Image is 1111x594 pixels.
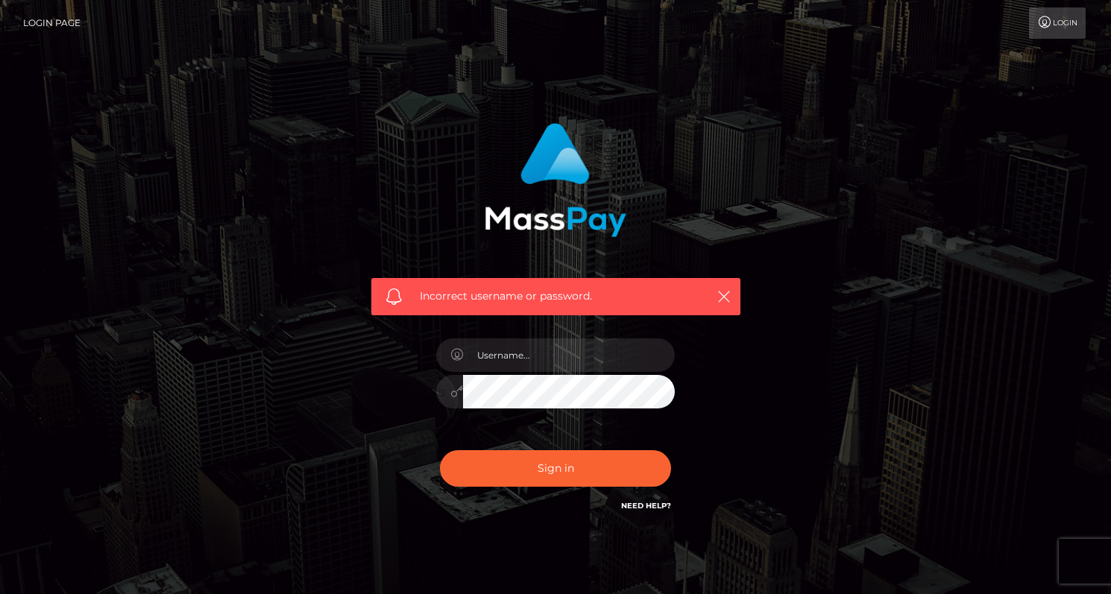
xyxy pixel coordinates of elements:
[420,288,692,304] span: Incorrect username or password.
[1029,7,1086,39] a: Login
[23,7,81,39] a: Login Page
[485,123,626,237] img: MassPay Login
[463,338,675,372] input: Username...
[621,501,671,511] a: Need Help?
[440,450,671,487] button: Sign in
